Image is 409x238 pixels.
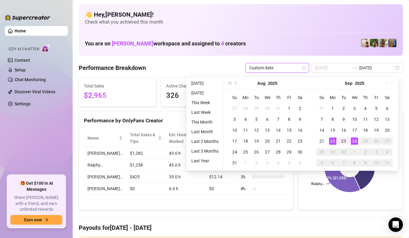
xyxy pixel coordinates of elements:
[84,129,126,147] th: Name
[360,147,371,157] td: 2025-10-02
[15,58,30,63] a: Content
[327,92,338,103] th: Mo
[253,159,260,167] div: 2
[295,114,305,125] td: 2025-08-09
[262,103,273,114] td: 2025-07-30
[253,127,260,134] div: 12
[351,116,358,123] div: 10
[349,147,360,157] td: 2025-10-01
[251,103,262,114] td: 2025-07-29
[189,89,221,97] li: [DATE]
[264,116,271,123] div: 6
[318,159,325,167] div: 5
[316,92,327,103] th: Su
[169,131,197,145] div: Est. Hours Worked
[275,116,282,123] div: 7
[373,159,380,167] div: 10
[229,136,240,147] td: 2025-08-17
[273,92,284,103] th: Th
[275,159,282,167] div: 4
[84,159,126,171] td: Ralphy…
[296,116,304,123] div: 9
[338,147,349,157] td: 2025-09-30
[189,138,221,145] li: Last 2 Months
[295,103,305,114] td: 2025-08-02
[10,180,62,192] span: 🎁 Get $100 in AI Messages
[382,103,393,114] td: 2025-09-06
[316,147,327,157] td: 2025-09-28
[251,125,262,136] td: 2025-08-12
[315,64,350,71] input: Start date
[384,159,391,167] div: 11
[285,116,293,123] div: 8
[221,40,224,47] span: 4
[351,127,358,134] div: 17
[84,183,126,195] td: [PERSON_NAME]…
[284,103,295,114] td: 2025-08-01
[166,83,233,89] span: Active Chats
[379,39,388,47] img: Nathaniel
[360,114,371,125] td: 2025-09-11
[371,92,382,103] th: Fr
[41,44,51,53] img: AI Chatter
[231,159,238,167] div: 31
[295,157,305,168] td: 2025-09-06
[285,159,293,167] div: 5
[85,19,397,25] span: Check what you achieved this month
[360,157,371,168] td: 2025-10-09
[318,137,325,145] div: 21
[316,157,327,168] td: 2025-10-05
[329,148,336,156] div: 29
[229,103,240,114] td: 2025-07-27
[233,77,239,89] button: Previous month (PageUp)
[275,105,282,112] div: 31
[231,137,238,145] div: 17
[84,90,151,101] span: $2,965
[388,39,397,47] img: Wayne
[362,116,369,123] div: 11
[275,148,282,156] div: 28
[373,105,380,112] div: 5
[327,147,338,157] td: 2025-09-29
[338,103,349,114] td: 2025-09-02
[352,65,357,70] span: swap-right
[373,148,380,156] div: 3
[316,114,327,125] td: 2025-09-07
[126,183,165,195] td: $0
[85,40,246,47] h1: You are on workspace and assigned to creators
[359,64,394,71] input: End date
[329,105,336,112] div: 1
[338,136,349,147] td: 2025-09-23
[295,125,305,136] td: 2025-08-16
[296,159,304,167] div: 6
[371,125,382,136] td: 2025-09-19
[79,223,403,232] h4: Payouts for [DATE] - [DATE]
[5,15,50,21] img: logo-BBDzfeDw.svg
[251,136,262,147] td: 2025-08-19
[371,136,382,147] td: 2025-09-26
[296,105,304,112] div: 2
[241,174,250,180] span: 3 %
[15,77,46,82] a: Chat Monitoring
[329,159,336,167] div: 6
[338,125,349,136] td: 2025-09-16
[242,137,249,145] div: 18
[382,157,393,168] td: 2025-10-11
[189,118,221,126] li: This Month
[262,157,273,168] td: 2025-09-03
[296,148,304,156] div: 30
[240,114,251,125] td: 2025-08-04
[242,105,249,112] div: 28
[10,195,62,213] span: Share [PERSON_NAME] with a friend, and earn unlimited rewards
[327,157,338,168] td: 2025-10-06
[362,137,369,145] div: 25
[349,114,360,125] td: 2025-09-10
[373,116,380,123] div: 12
[264,105,271,112] div: 30
[262,136,273,147] td: 2025-08-20
[371,157,382,168] td: 2025-10-10
[384,127,391,134] div: 20
[253,116,260,123] div: 5
[165,159,206,171] td: 45.0 h
[384,105,391,112] div: 6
